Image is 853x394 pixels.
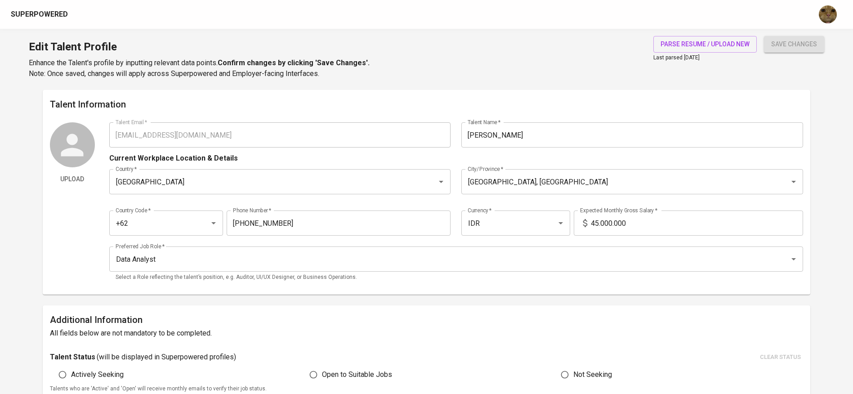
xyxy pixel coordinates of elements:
div: Superpowered [11,9,68,20]
p: Talent Status [50,352,95,363]
img: app logo [70,8,82,21]
span: Actively Seeking [71,369,124,380]
p: ( will be displayed in Superpowered profiles ) [97,352,236,363]
span: Last parsed [DATE] [653,54,700,61]
p: Select a Role reflecting the talent’s position, e.g. Auditor, UI/UX Designer, or Business Operati... [116,273,797,282]
h6: Talent Information [50,97,803,112]
p: Talents who are 'Active' and 'Open' will receive monthly emails to verify their job status. [50,385,803,394]
h6: Additional Information [50,313,803,327]
h1: Edit Talent Profile [29,36,370,58]
span: Not Seeking [573,369,612,380]
button: parse resume / upload new [653,36,757,53]
span: Upload [54,174,91,185]
span: parse resume / upload new [661,39,750,50]
a: Superpoweredapp logo [11,8,82,21]
b: Confirm changes by clicking 'Save Changes'. [218,58,370,67]
button: Upload [50,171,95,188]
span: Open to Suitable Jobs [322,369,392,380]
button: Open [787,253,800,265]
p: Current Workplace Location & Details [109,153,238,164]
img: ec6c0910-f960-4a00-a8f8-c5744e41279e.jpg [819,5,837,23]
p: Enhance the Talent's profile by inputting relevant data points. Note: Once saved, changes will ap... [29,58,370,79]
button: Open [554,217,567,229]
button: Open [787,175,800,188]
button: Open [435,175,447,188]
span: save changes [771,39,817,50]
h6: All fields below are not mandatory to be completed. [50,327,803,340]
button: Open [207,217,220,229]
button: save changes [764,36,824,53]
